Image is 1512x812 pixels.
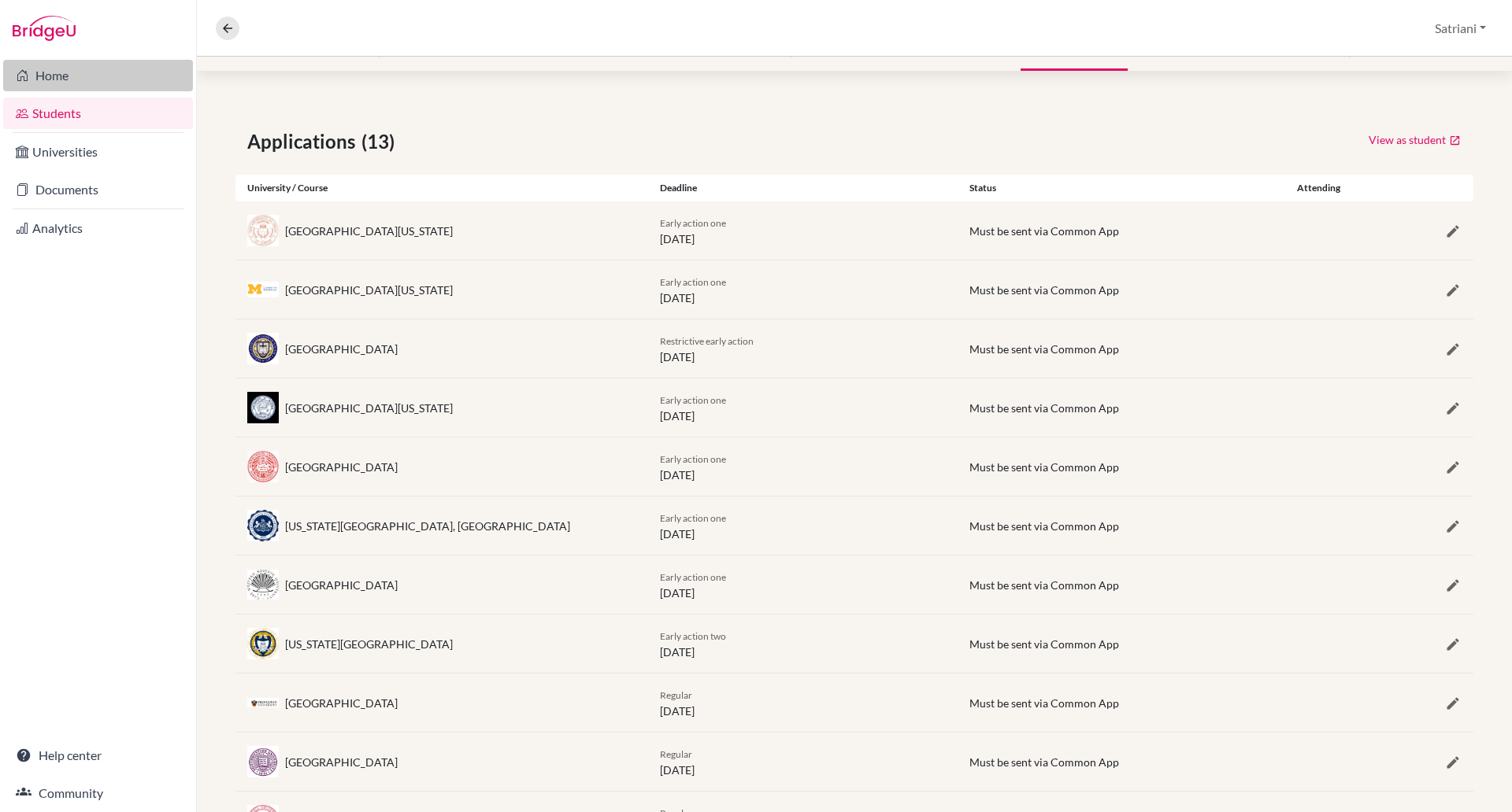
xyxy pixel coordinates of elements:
span: Early action one [660,571,726,583]
div: [US_STATE][GEOGRAPHIC_DATA] [285,636,453,652]
span: Restrictive early action [660,335,754,347]
div: University / Course [235,181,648,195]
span: Early action one [660,512,726,524]
span: Must be sent via Common App [969,224,1119,238]
div: [DATE] [648,332,958,365]
span: Early action one [660,453,726,465]
a: View as student [1368,127,1462,152]
span: (13) [361,127,401,156]
div: [GEOGRAPHIC_DATA][US_STATE] [285,282,453,298]
div: [DATE] [648,568,958,601]
span: Must be sent via Common App [969,578,1119,592]
div: [GEOGRAPHIC_DATA] [285,341,398,357]
div: [DATE] [648,214,958,247]
img: us_pri_gyvyi63o.png [247,698,279,707]
div: [DATE] [648,391,958,424]
div: [GEOGRAPHIC_DATA][US_STATE] [285,223,453,239]
img: us_not_mxrvpmi9.jpeg [247,451,279,482]
a: Community [3,777,193,809]
div: [GEOGRAPHIC_DATA][US_STATE] [285,400,453,416]
img: us_gate_0sbr2r_j.jpeg [247,628,279,659]
div: [DATE] [648,509,958,542]
span: Must be sent via Common App [969,460,1119,474]
div: Attending [1267,181,1370,195]
div: [US_STATE][GEOGRAPHIC_DATA], [GEOGRAPHIC_DATA] [285,518,570,534]
div: [DATE] [648,627,958,660]
img: Bridge-U [13,16,76,41]
span: Applications [247,127,361,156]
div: [GEOGRAPHIC_DATA] [285,459,398,475]
span: Must be sent via Common App [969,519,1119,533]
div: [DATE] [648,745,958,778]
img: us_ill_l_fdlyzs.jpeg [247,392,279,423]
span: Regular [660,748,692,760]
span: Early action one [660,217,726,229]
span: Must be sent via Common App [969,401,1119,415]
span: Must be sent via Common App [969,342,1119,356]
span: Regular [660,689,692,701]
div: [GEOGRAPHIC_DATA] [285,695,398,711]
a: Students [3,98,193,129]
a: Documents [3,174,193,205]
div: [GEOGRAPHIC_DATA] [285,577,398,593]
a: Home [3,60,193,91]
div: [GEOGRAPHIC_DATA] [285,754,398,770]
img: us_umi_m_7di3pp.jpeg [247,282,279,298]
div: [DATE] [648,450,958,483]
div: [DATE] [648,686,958,719]
button: Satriani [1428,13,1493,43]
img: us_ute_22qk9dqw.jpeg [247,215,279,246]
span: Early action one [660,394,726,406]
img: us_case_zosd_ok_.jpeg [247,570,279,600]
div: Deadline [648,181,958,195]
div: [DATE] [648,273,958,306]
span: Early action one [660,276,726,288]
img: us_nor_xmt26504.jpeg [247,746,279,777]
span: Must be sent via Common App [969,637,1119,651]
img: us_psu_5q2awepp.jpeg [247,510,279,541]
a: Help center [3,740,193,771]
span: Early action two [660,630,726,642]
span: Must be sent via Common App [969,283,1119,297]
div: Status [958,181,1267,195]
span: Must be sent via Common App [969,755,1119,769]
img: us_nd_lxi3a0au.jpeg [247,333,279,364]
a: Universities [3,136,193,168]
span: Must be sent via Common App [969,696,1119,710]
a: Analytics [3,212,193,244]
